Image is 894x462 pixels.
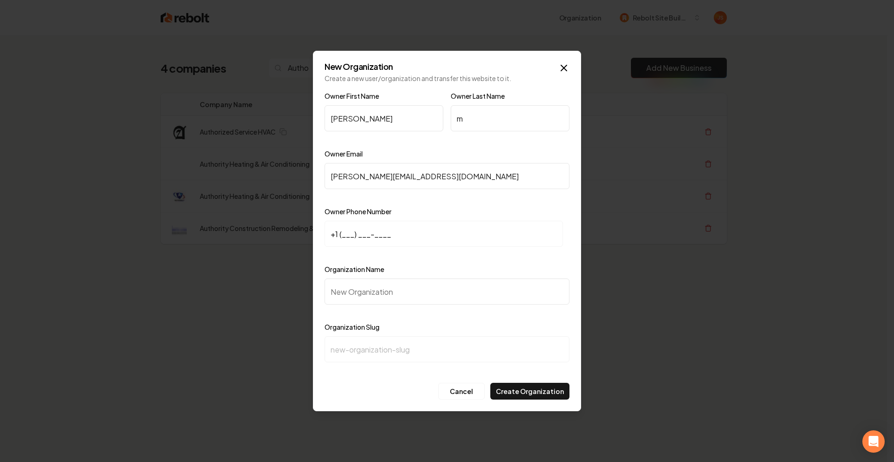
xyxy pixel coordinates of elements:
button: Cancel [438,383,485,400]
input: new-organization-slug [325,336,569,362]
button: Create Organization [490,383,569,400]
label: Owner First Name [325,92,379,100]
label: Organization Name [325,265,384,273]
label: Organization Slug [325,323,379,331]
input: Enter last name [451,105,569,131]
input: New Organization [325,279,569,305]
input: Enter first name [325,105,443,131]
label: Owner Last Name [451,92,505,100]
h2: New Organization [325,62,569,71]
label: Owner Email [325,149,363,158]
input: Enter email [325,163,569,189]
label: Owner Phone Number [325,207,392,216]
p: Create a new user/organization and transfer this website to it. [325,74,569,83]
